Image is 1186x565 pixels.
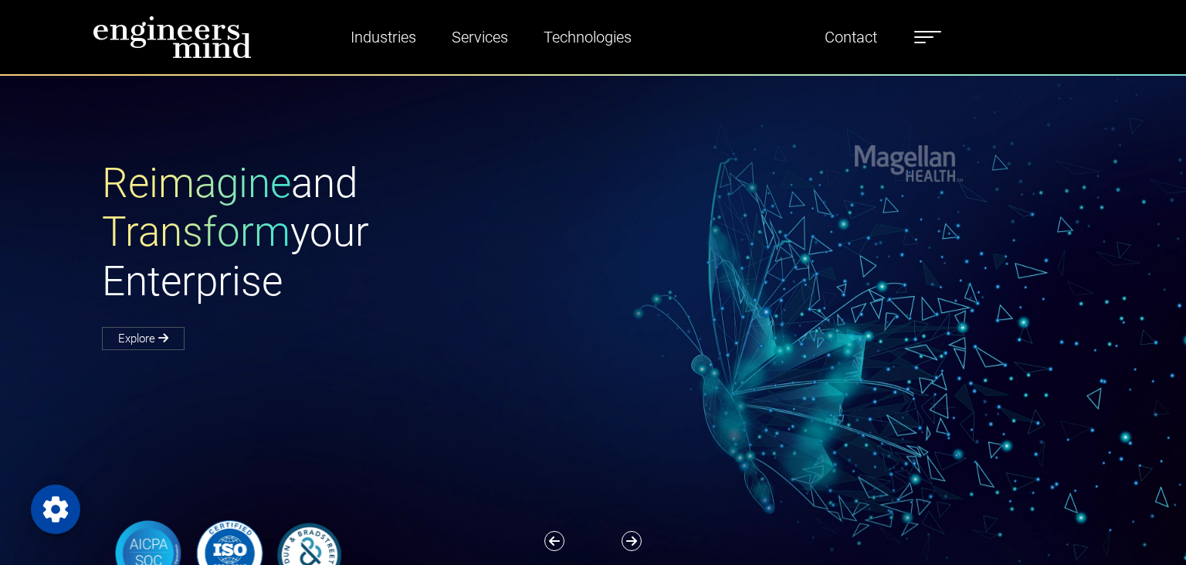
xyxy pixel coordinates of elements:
[446,19,514,55] a: Services
[102,159,593,307] h1: and your Enterprise
[537,19,638,55] a: Technologies
[93,15,252,59] img: logo
[344,19,422,55] a: Industries
[102,327,185,350] a: Explore
[818,19,883,55] a: Contact
[102,159,291,207] span: Reimagine
[102,208,290,256] span: Transform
